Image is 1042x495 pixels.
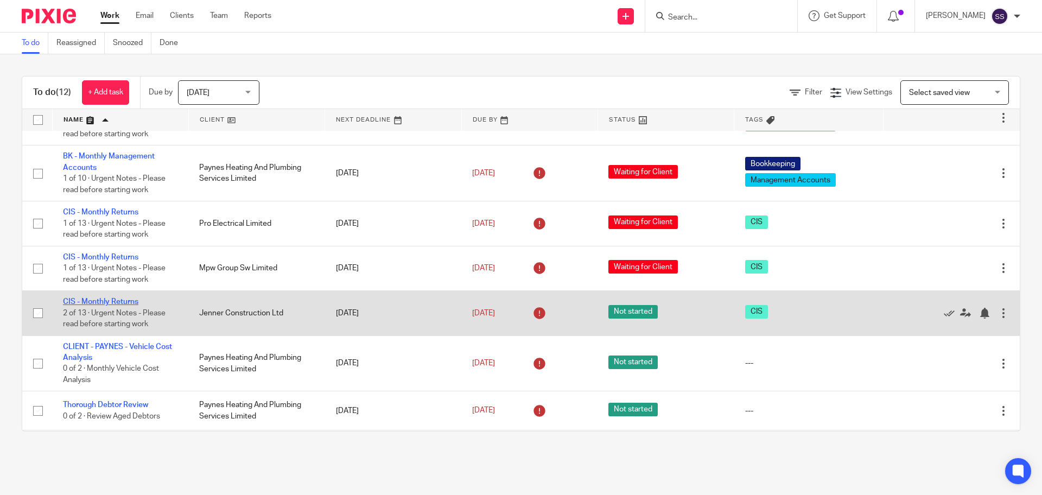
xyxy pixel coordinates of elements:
[325,145,461,201] td: [DATE]
[608,165,678,179] span: Waiting for Client
[608,260,678,274] span: Waiting for Client
[745,157,800,170] span: Bookkeeping
[608,403,658,416] span: Not started
[63,298,138,306] a: CIS - Monthly Returns
[187,89,209,97] span: [DATE]
[63,365,159,384] span: 0 of 2 · Monthly Vehicle Cost Analysis
[325,335,461,391] td: [DATE]
[608,215,678,229] span: Waiting for Client
[33,87,71,98] h1: To do
[63,343,172,361] a: CLIENT - PAYNES - Vehicle Cost Analysis
[472,359,495,367] span: [DATE]
[188,291,325,335] td: Jenner Construction Ltd
[63,309,166,328] span: 2 of 13 · Urgent Notes - Please read before starting work
[325,391,461,430] td: [DATE]
[170,10,194,21] a: Clients
[63,153,155,171] a: BK - Monthly Management Accounts
[991,8,1008,25] img: svg%3E
[149,87,173,98] p: Due by
[667,13,765,23] input: Search
[188,201,325,246] td: Pro Electrical Limited
[472,309,495,317] span: [DATE]
[82,80,129,105] a: + Add task
[745,260,768,274] span: CIS
[188,145,325,201] td: Paynes Heating And Plumbing Services Limited
[472,264,495,272] span: [DATE]
[56,33,105,54] a: Reassigned
[608,305,658,319] span: Not started
[210,10,228,21] a: Team
[244,10,271,21] a: Reports
[944,308,960,319] a: Mark as done
[56,88,71,97] span: (12)
[805,88,822,96] span: Filter
[745,173,836,187] span: Management Accounts
[63,264,166,283] span: 1 of 13 · Urgent Notes - Please read before starting work
[472,407,495,414] span: [DATE]
[188,246,325,290] td: Mpw Group Sw Limited
[63,175,166,194] span: 1 of 10 · Urgent Notes - Please read before starting work
[113,33,151,54] a: Snoozed
[63,253,138,261] a: CIS - Monthly Returns
[909,89,970,97] span: Select saved view
[22,33,48,54] a: To do
[63,401,148,409] a: Thorough Debtor Review
[325,430,461,486] td: [DATE]
[63,220,166,239] span: 1 of 13 · Urgent Notes - Please read before starting work
[926,10,986,21] p: [PERSON_NAME]
[608,356,658,369] span: Not started
[745,305,768,319] span: CIS
[846,88,892,96] span: View Settings
[745,405,873,416] div: ---
[22,9,76,23] img: Pixie
[188,335,325,391] td: Paynes Heating And Plumbing Services Limited
[188,391,325,430] td: Paynes Heating And Plumbing Services Limited
[472,169,495,177] span: [DATE]
[745,358,873,369] div: ---
[100,10,119,21] a: Work
[160,33,186,54] a: Done
[472,220,495,227] span: [DATE]
[136,10,154,21] a: Email
[745,215,768,229] span: CIS
[325,201,461,246] td: [DATE]
[63,412,160,420] span: 0 of 2 · Review Aged Debtors
[745,117,764,123] span: Tags
[325,246,461,290] td: [DATE]
[824,12,866,20] span: Get Support
[325,291,461,335] td: [DATE]
[63,208,138,216] a: CIS - Monthly Returns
